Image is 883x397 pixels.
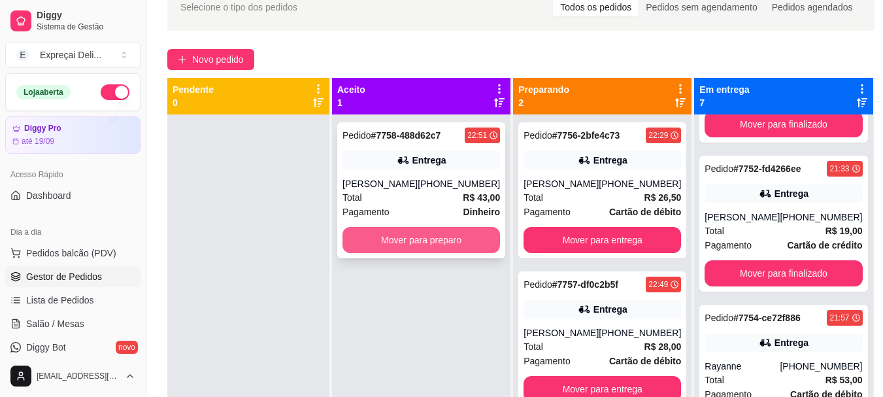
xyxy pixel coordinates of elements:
[192,52,244,67] span: Novo pedido
[705,211,780,224] div: [PERSON_NAME]
[342,190,362,205] span: Total
[467,130,487,141] div: 22:51
[599,177,681,190] div: [PHONE_NUMBER]
[5,243,141,264] button: Pedidos balcão (PDV)
[5,337,141,358] a: Diggy Botnovo
[342,177,418,190] div: [PERSON_NAME]
[5,185,141,206] a: Dashboard
[705,373,724,387] span: Total
[699,96,749,109] p: 7
[775,187,808,200] div: Entrega
[518,96,569,109] p: 2
[371,130,441,141] strong: # 7758-488d62c7
[825,375,863,385] strong: R$ 53,00
[705,238,752,252] span: Pagamento
[593,303,627,316] div: Entrega
[775,336,808,349] div: Entrega
[37,22,135,32] span: Sistema de Gestão
[524,130,552,141] span: Pedido
[5,116,141,154] a: Diggy Proaté 19/09
[705,360,780,373] div: Rayanne
[173,96,214,109] p: 0
[342,130,371,141] span: Pedido
[463,207,500,217] strong: Dinheiro
[5,222,141,243] div: Dia a dia
[37,371,120,381] span: [EMAIL_ADDRESS][DOMAIN_NAME]
[644,192,682,203] strong: R$ 26,50
[524,190,543,205] span: Total
[5,164,141,185] div: Acesso Rápido
[26,317,84,330] span: Salão / Mesas
[609,207,681,217] strong: Cartão de débito
[829,313,849,323] div: 21:57
[787,240,862,250] strong: Cartão de crédito
[5,360,141,392] button: [EMAIL_ADDRESS][DOMAIN_NAME]
[16,85,71,99] div: Loja aberta
[524,354,571,368] span: Pagamento
[524,326,599,339] div: [PERSON_NAME]
[705,313,733,323] span: Pedido
[644,341,682,352] strong: R$ 28,00
[524,177,599,190] div: [PERSON_NAME]
[26,247,116,260] span: Pedidos balcão (PDV)
[101,84,129,100] button: Alterar Status
[552,130,620,141] strong: # 7756-2bfe4c73
[599,326,681,339] div: [PHONE_NUMBER]
[524,227,681,253] button: Mover para entrega
[26,270,102,283] span: Gestor de Pedidos
[524,279,552,290] span: Pedido
[22,136,54,147] article: até 19/09
[699,83,749,96] p: Em entrega
[705,260,862,286] button: Mover para finalizado
[418,177,500,190] div: [PHONE_NUMBER]
[825,226,863,236] strong: R$ 19,00
[552,279,618,290] strong: # 7757-df0c2b5f
[24,124,61,133] article: Diggy Pro
[518,83,569,96] p: Preparando
[705,164,733,174] span: Pedido
[167,49,254,70] button: Novo pedido
[780,211,862,224] div: [PHONE_NUMBER]
[173,83,214,96] p: Pendente
[733,313,801,323] strong: # 7754-ce72f886
[705,224,724,238] span: Total
[26,189,71,202] span: Dashboard
[412,154,446,167] div: Entrega
[609,356,681,366] strong: Cartão de débito
[463,192,500,203] strong: R$ 43,00
[37,10,135,22] span: Diggy
[26,341,66,354] span: Diggy Bot
[5,5,141,37] a: DiggySistema de Gestão
[337,83,365,96] p: Aceito
[705,111,862,137] button: Mover para finalizado
[648,279,668,290] div: 22:49
[5,290,141,311] a: Lista de Pedidos
[16,48,29,61] span: E
[5,42,141,68] button: Select a team
[5,313,141,334] a: Salão / Mesas
[342,227,500,253] button: Mover para preparo
[337,96,365,109] p: 1
[648,130,668,141] div: 22:29
[524,339,543,354] span: Total
[178,55,187,64] span: plus
[733,164,801,174] strong: # 7752-fd4266ee
[342,205,390,219] span: Pagamento
[5,266,141,287] a: Gestor de Pedidos
[524,205,571,219] span: Pagamento
[40,48,101,61] div: Expreçai Deli ...
[26,294,94,307] span: Lista de Pedidos
[593,154,627,167] div: Entrega
[829,164,849,174] div: 21:33
[780,360,862,373] div: [PHONE_NUMBER]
